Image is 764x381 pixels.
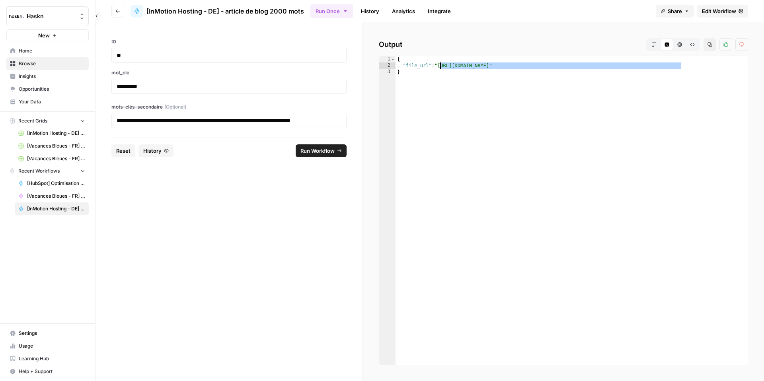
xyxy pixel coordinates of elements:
[6,327,89,340] a: Settings
[19,342,85,350] span: Usage
[18,117,47,124] span: Recent Grids
[15,202,89,215] a: [InMotion Hosting - DE] - article de blog 2000 mots
[111,69,347,76] label: mot_cle
[391,56,395,62] span: Toggle code folding, rows 1 through 3
[111,38,347,45] label: ID
[6,95,89,108] a: Your Data
[19,60,85,67] span: Browse
[15,140,89,152] a: [Vacances Bleues - FR] Pages refonte sites hôtels - [GEOGRAPHIC_DATA] Grid
[27,12,75,20] span: Haskn
[356,5,384,17] a: History
[668,7,682,15] span: Share
[27,142,85,150] span: [Vacances Bleues - FR] Pages refonte sites hôtels - [GEOGRAPHIC_DATA] Grid
[6,352,89,365] a: Learning Hub
[27,205,85,212] span: [InMotion Hosting - DE] - article de blog 2000 mots
[19,47,85,54] span: Home
[387,5,420,17] a: Analytics
[6,365,89,378] button: Help + Support
[27,155,85,162] span: [Vacances Bleues - FR] Pages refonte sites hôtels - [GEOGRAPHIC_DATA]
[379,62,396,69] div: 2
[6,83,89,95] a: Opportunities
[19,86,85,93] span: Opportunities
[19,98,85,105] span: Your Data
[19,330,85,337] span: Settings
[27,180,85,187] span: [HubSpot] Optimisation - Articles de blog (V2)
[131,5,304,17] a: [InMotion Hosting - DE] - article de blog 2000 mots
[300,147,335,155] span: Run Workflow
[310,4,353,18] button: Run Once
[19,368,85,375] span: Help + Support
[19,73,85,80] span: Insights
[18,167,60,175] span: Recent Workflows
[19,355,85,362] span: Learning Hub
[38,31,50,39] span: New
[6,165,89,177] button: Recent Workflows
[423,5,456,17] a: Integrate
[6,57,89,70] a: Browse
[6,29,89,41] button: New
[138,144,173,157] button: History
[702,7,736,15] span: Edit Workflow
[6,6,89,26] button: Workspace: Haskn
[15,177,89,190] a: [HubSpot] Optimisation - Articles de blog (V2)
[27,192,85,200] span: [Vacances Bleues - FR] Pages refonte sites hôtels - [GEOGRAPHIC_DATA]
[379,38,748,51] h2: Output
[15,152,89,165] a: [Vacances Bleues - FR] Pages refonte sites hôtels - [GEOGRAPHIC_DATA]
[111,144,135,157] button: Reset
[6,70,89,83] a: Insights
[9,9,23,23] img: Haskn Logo
[296,144,347,157] button: Run Workflow
[146,6,304,16] span: [InMotion Hosting - DE] - article de blog 2000 mots
[15,190,89,202] a: [Vacances Bleues - FR] Pages refonte sites hôtels - [GEOGRAPHIC_DATA]
[164,103,186,111] span: (Optional)
[15,127,89,140] a: [InMotion Hosting - DE] - article de blog 2000 mots
[656,5,694,17] button: Share
[27,130,85,137] span: [InMotion Hosting - DE] - article de blog 2000 mots
[6,45,89,57] a: Home
[697,5,748,17] a: Edit Workflow
[143,147,162,155] span: History
[6,340,89,352] a: Usage
[111,103,347,111] label: mots-clés-secondaire
[379,69,396,75] div: 3
[6,115,89,127] button: Recent Grids
[379,56,396,62] div: 1
[116,147,131,155] span: Reset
